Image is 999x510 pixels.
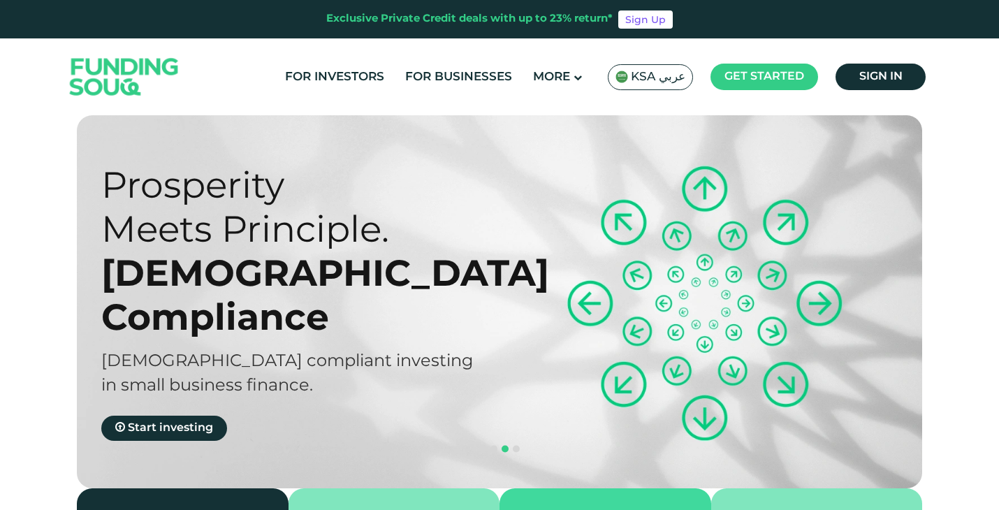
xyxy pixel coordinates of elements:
[477,444,488,455] button: navigation
[859,71,903,82] span: Sign in
[618,10,673,29] a: Sign Up
[56,42,193,112] img: Logo
[101,207,524,251] div: Meets Principle.
[631,69,685,85] span: KSA عربي
[101,251,524,339] div: [DEMOGRAPHIC_DATA] Compliance
[402,66,516,89] a: For Businesses
[128,423,213,433] span: Start investing
[326,11,613,27] div: Exclusive Private Credit deals with up to 23% return*
[511,444,522,455] button: navigation
[836,64,926,90] a: Sign in
[101,349,524,374] div: [DEMOGRAPHIC_DATA] compliant investing
[615,71,628,83] img: SA Flag
[101,416,227,441] a: Start investing
[533,71,570,83] span: More
[724,71,804,82] span: Get started
[282,66,388,89] a: For Investors
[101,163,524,207] div: Prosperity
[488,444,499,455] button: navigation
[499,444,511,455] button: navigation
[101,374,524,398] div: in small business finance.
